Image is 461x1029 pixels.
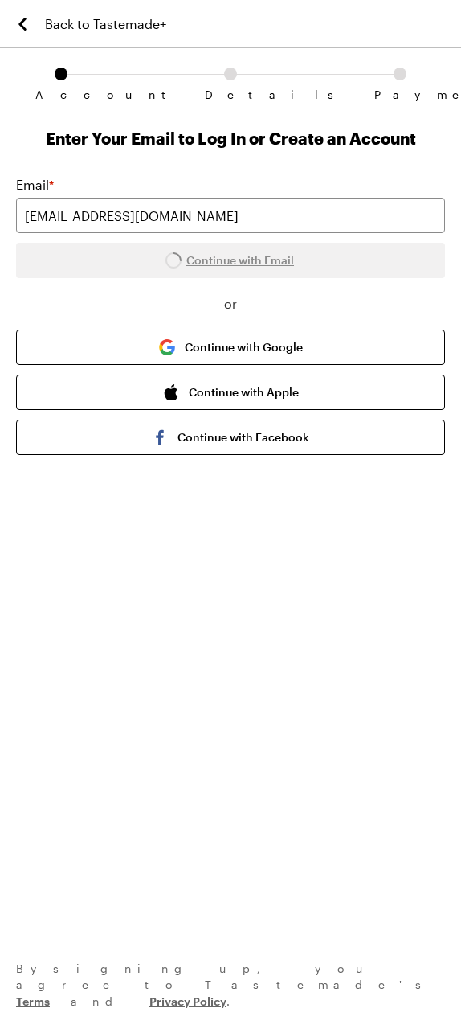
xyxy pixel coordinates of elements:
[16,68,445,88] ol: Subscription checkout form navigation
[205,88,256,101] span: Details
[16,961,445,1010] div: By signing up , you agree to Tastemade's and .
[149,993,226,1008] a: Privacy Policy
[16,330,445,365] button: Continue with Google
[16,993,50,1008] a: Terms
[16,420,445,455] button: Continue with Facebook
[16,127,445,150] h1: Enter Your Email to Log In or Create an Account
[16,175,54,195] label: Email
[16,294,445,314] span: or
[374,88,426,101] span: Payment
[45,14,166,34] span: Back to Tastemade+
[16,375,445,410] button: Continue with Apple
[35,88,87,101] span: Account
